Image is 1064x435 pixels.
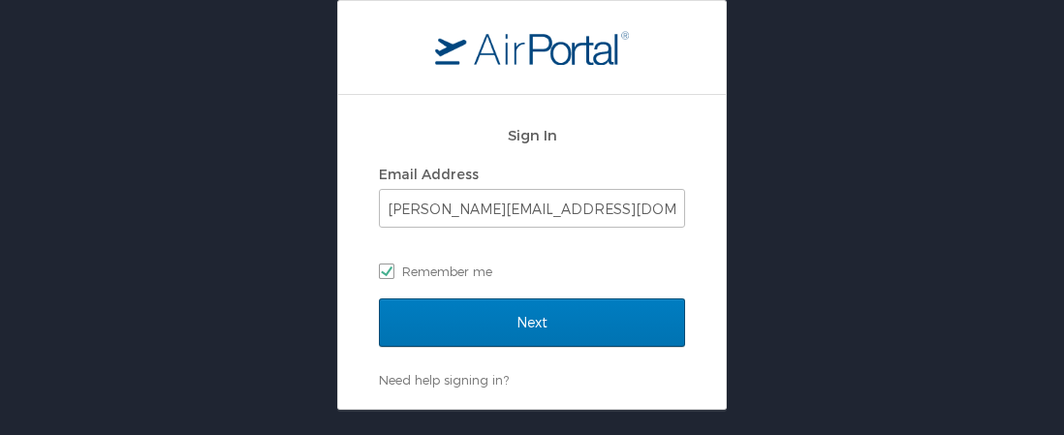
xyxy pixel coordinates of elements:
label: Remember me [379,257,685,286]
input: Next [379,298,685,347]
h2: Sign In [379,124,685,146]
a: Need help signing in? [379,372,509,388]
label: Email Address [379,166,479,182]
img: logo [435,30,629,65]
